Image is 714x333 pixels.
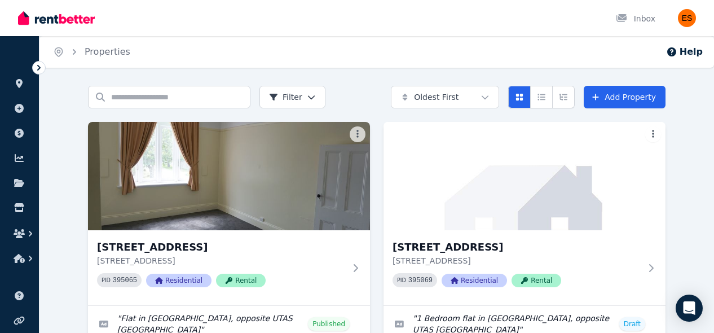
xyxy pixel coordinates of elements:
span: Rental [216,274,266,287]
nav: Breadcrumb [39,36,144,68]
img: Unit 2/55 Invermay Rd, Invermay [88,122,370,230]
button: Oldest First [391,86,499,108]
button: Expanded list view [552,86,575,108]
span: Filter [269,91,302,103]
a: Properties [85,46,130,57]
img: RentBetter [18,10,95,27]
p: [STREET_ADDRESS] [393,255,641,266]
span: Residential [146,274,211,287]
div: View options [508,86,575,108]
button: Help [666,45,703,59]
button: More options [350,126,365,142]
div: Open Intercom Messenger [676,295,703,322]
img: Evangeline Samoilov [678,9,696,27]
small: PID [397,277,406,283]
span: Rental [512,274,561,287]
p: [STREET_ADDRESS] [97,255,345,266]
code: 395069 [408,277,433,284]
button: Compact list view [530,86,553,108]
span: Residential [442,274,507,287]
button: Filter [259,86,325,108]
h3: [STREET_ADDRESS] [393,239,641,255]
small: PID [102,277,111,283]
img: Unit 1/55 Invermay Rd, Invermay [384,122,665,230]
code: 395065 [113,277,137,284]
button: More options [645,126,661,142]
a: Unit 1/55 Invermay Rd, Invermay[STREET_ADDRESS][STREET_ADDRESS]PID 395069ResidentialRental [384,122,665,305]
span: Oldest First [414,91,459,103]
div: Inbox [616,13,655,24]
button: Card view [508,86,531,108]
h3: [STREET_ADDRESS] [97,239,345,255]
a: Add Property [584,86,665,108]
a: Unit 2/55 Invermay Rd, Invermay[STREET_ADDRESS][STREET_ADDRESS]PID 395065ResidentialRental [88,122,370,305]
